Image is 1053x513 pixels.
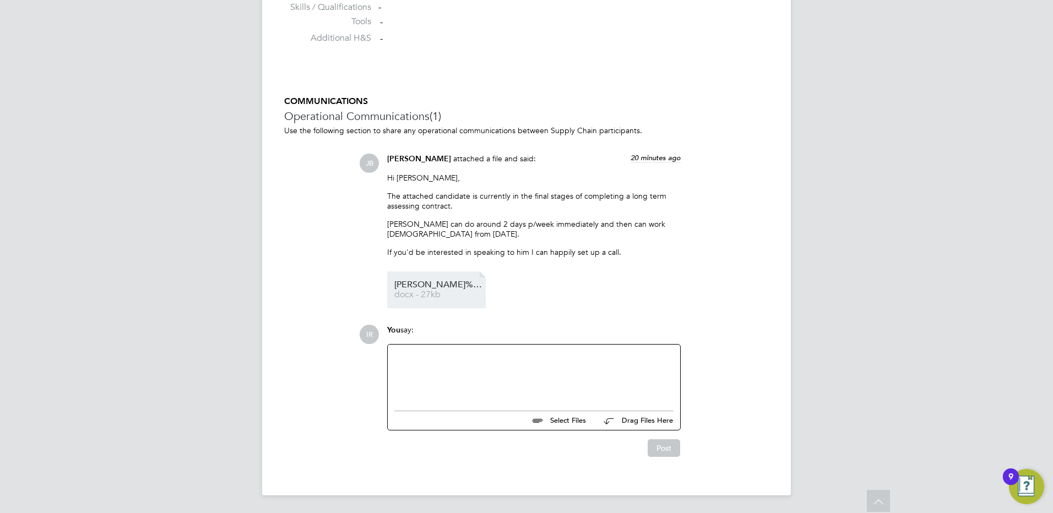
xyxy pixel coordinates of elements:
[430,109,441,123] span: (1)
[1009,469,1044,504] button: Open Resource Center, 9 new notifications
[387,247,681,257] p: If you'd be interested in speaking to him I can happily set up a call.
[394,291,482,299] span: docx - 27kb
[387,325,681,344] div: say:
[284,2,371,13] label: Skills / Qualifications
[595,410,674,433] button: Drag Files Here
[648,439,680,457] button: Post
[380,17,383,28] span: -
[360,154,379,173] span: JB
[631,153,681,162] span: 20 minutes ago
[453,154,536,163] span: attached a file and said:
[387,219,681,239] p: [PERSON_NAME] can do around 2 days p/week immediately and then can work [DEMOGRAPHIC_DATA] from [...
[387,191,681,211] p: The attached candidate is currently in the final stages of completing a long term assessing contr...
[387,173,681,183] p: Hi [PERSON_NAME],
[378,2,769,13] div: -
[284,32,371,44] label: Additional H&S
[387,154,451,163] span: [PERSON_NAME]
[360,325,379,344] span: IR
[380,33,383,44] span: -
[1008,477,1013,491] div: 9
[387,325,400,335] span: You
[284,109,769,123] h3: Operational Communications
[284,125,769,135] p: Use the following section to share any operational communications between Supply Chain participants.
[284,16,371,28] label: Tools
[394,281,482,299] a: [PERSON_NAME]%20Cv%20-%20HQ%20627621 docx - 27kb
[394,281,482,289] span: [PERSON_NAME]%20Cv%20-%20HQ%20627621
[284,96,769,107] h5: COMMUNICATIONS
